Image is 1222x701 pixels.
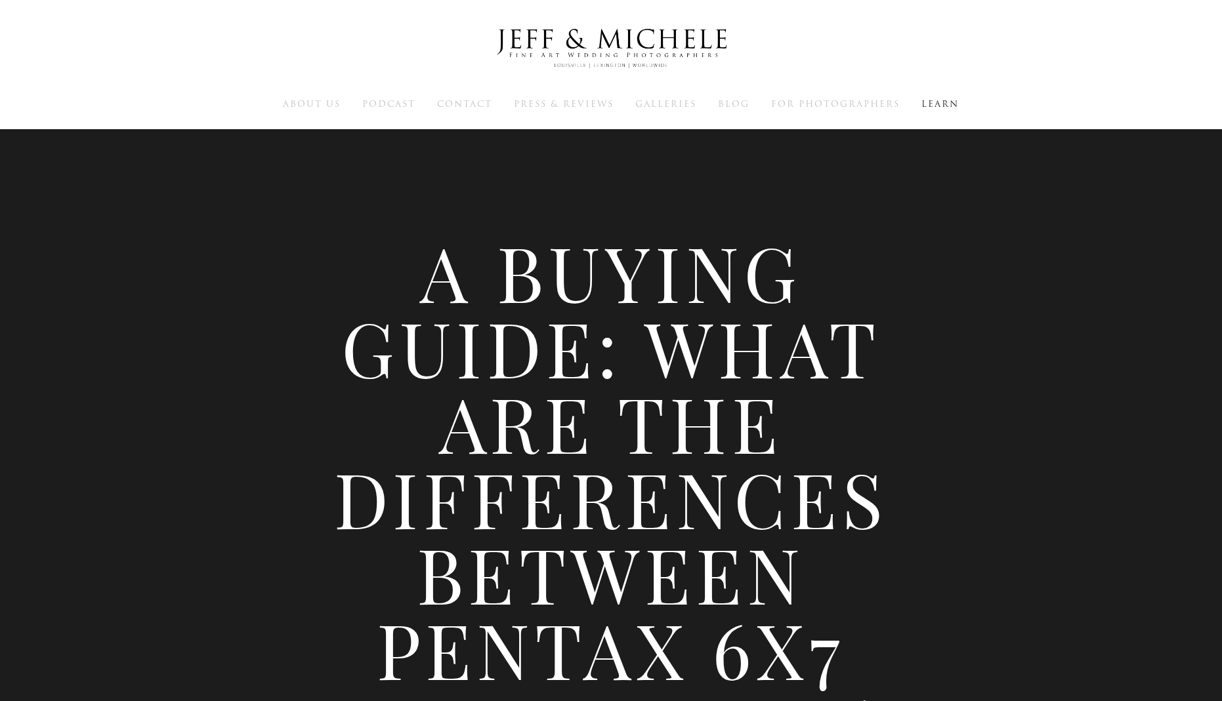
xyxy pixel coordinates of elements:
[480,16,742,81] img: Louisville Wedding Photographers - Jeff & Michele Wedding Photographers
[635,98,696,110] a: Galleries
[514,98,614,110] a: Press & Reviews
[771,98,900,110] a: For Photographers
[921,98,959,110] a: Learn
[437,98,492,110] a: Contact
[283,98,341,110] a: About Us
[362,98,415,110] a: Podcast
[718,98,749,110] a: Blog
